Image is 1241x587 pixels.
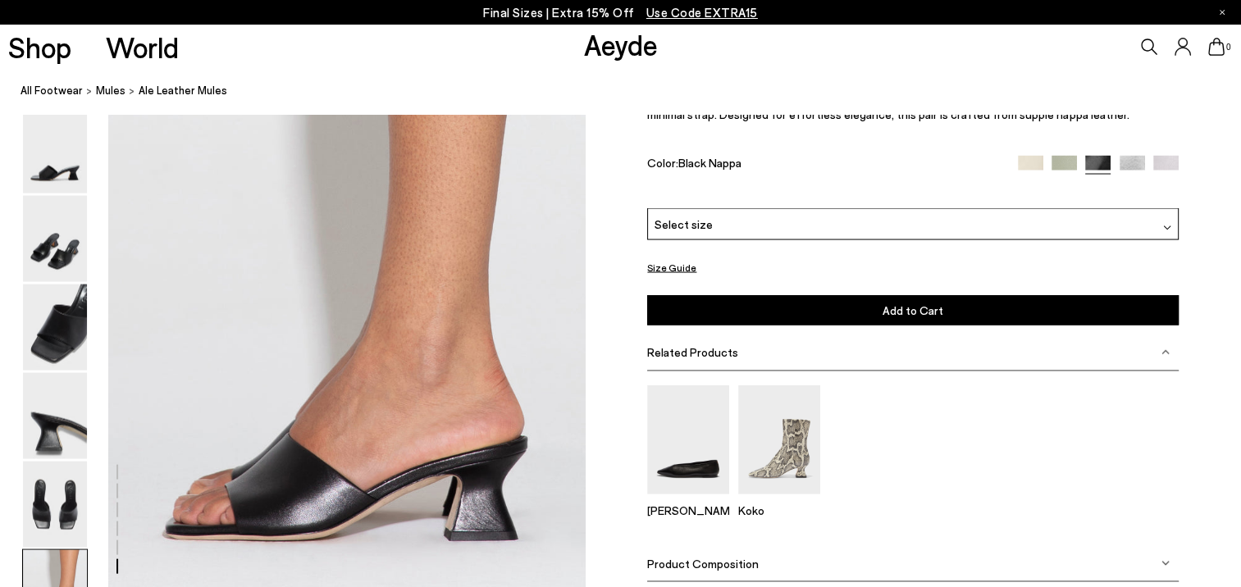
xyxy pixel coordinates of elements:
a: Aeyde [583,27,657,61]
a: Shop [8,33,71,61]
img: Ale Leather Mules - Image 3 [23,284,87,371]
span: Select size [655,216,713,234]
img: Ale Leather Mules - Image 4 [23,373,87,459]
p: Final Sizes | Extra 15% Off [483,2,758,23]
span: Ale Leather Mules [139,82,227,99]
span: Add to Cart [883,303,943,317]
a: 0 [1208,38,1225,56]
img: svg%3E [1161,348,1170,357]
img: svg%3E [1163,224,1171,232]
img: Ale Leather Mules - Image 1 [23,107,87,193]
img: Betty Square-Toe Ballet Flats [647,385,729,494]
button: Size Guide [647,257,696,278]
span: Navigate to /collections/ss25-final-sizes [646,5,758,20]
span: Related Products [647,345,738,359]
span: Product Composition [647,557,759,571]
a: Betty Square-Toe Ballet Flats [PERSON_NAME] [647,484,729,518]
a: All Footwear [21,82,83,99]
img: Ale Leather Mules - Image 2 [23,196,87,282]
nav: breadcrumb [21,69,1241,114]
p: Koko [738,504,820,518]
img: Koko Regal Heel Boots [738,385,820,494]
a: World [106,33,179,61]
a: Mules [96,82,125,99]
img: Ale Leather Mules - Image 5 [23,462,87,548]
span: 0 [1225,43,1233,52]
div: Color: [647,156,1000,175]
p: [PERSON_NAME] [647,504,729,518]
a: Koko Regal Heel Boots Koko [738,484,820,518]
img: svg%3E [1161,560,1170,568]
span: Black Nappa [678,156,741,170]
button: Add to Cart [647,295,1179,325]
span: Mules [96,84,125,97]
